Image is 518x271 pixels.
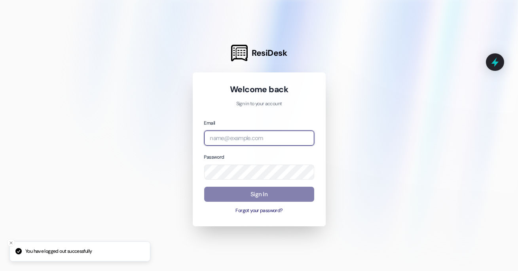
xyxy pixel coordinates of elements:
p: Sign in to your account [204,100,314,108]
label: Password [204,154,224,160]
h1: Welcome back [204,84,314,95]
span: ResiDesk [252,47,287,59]
button: Close toast [7,239,15,247]
p: You have logged out successfully [25,248,92,255]
label: Email [204,120,215,126]
img: ResiDesk Logo [231,45,248,61]
button: Forgot your password? [204,207,314,214]
button: Sign In [204,187,314,202]
input: name@example.com [204,131,314,146]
